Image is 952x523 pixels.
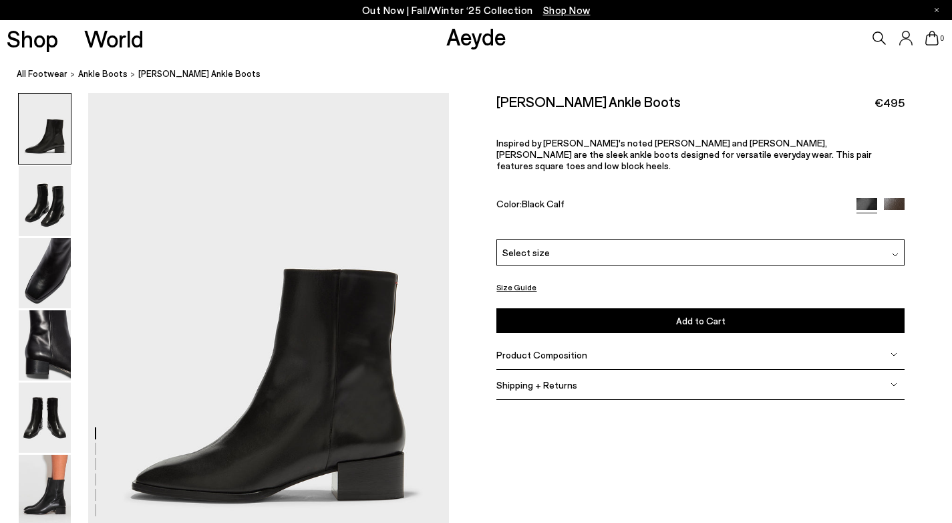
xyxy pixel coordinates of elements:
h2: [PERSON_NAME] Ankle Boots [496,93,681,110]
a: ankle boots [78,67,128,81]
div: Color: [496,198,843,213]
p: Out Now | Fall/Winter ‘25 Collection [362,2,591,19]
img: Lee Leather Ankle Boots - Image 4 [19,310,71,381]
span: 0 [939,35,945,42]
img: Lee Leather Ankle Boots - Image 5 [19,383,71,453]
a: World [84,27,144,50]
img: svg%3E [891,381,897,388]
a: Shop [7,27,58,50]
span: €495 [875,94,905,111]
a: 0 [925,31,939,45]
span: Product Composition [496,349,587,360]
span: Shipping + Returns [496,379,577,391]
span: Navigate to /collections/new-in [543,4,591,16]
span: [PERSON_NAME] Ankle Boots [138,67,261,81]
img: Lee Leather Ankle Boots - Image 3 [19,238,71,308]
span: Inspired by [PERSON_NAME]'s noted [PERSON_NAME] and [PERSON_NAME], [PERSON_NAME] are the sleek an... [496,137,872,171]
nav: breadcrumb [17,56,952,93]
img: svg%3E [892,251,899,258]
a: Aeyde [446,22,506,50]
span: Black Calf [522,198,565,209]
img: svg%3E [891,351,897,358]
img: Lee Leather Ankle Boots - Image 1 [19,94,71,164]
span: Select size [502,245,550,259]
button: Add to Cart [496,308,904,333]
button: Size Guide [496,279,536,296]
a: All Footwear [17,67,67,81]
span: ankle boots [78,68,128,79]
img: Lee Leather Ankle Boots - Image 2 [19,166,71,236]
span: Add to Cart [676,315,726,326]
